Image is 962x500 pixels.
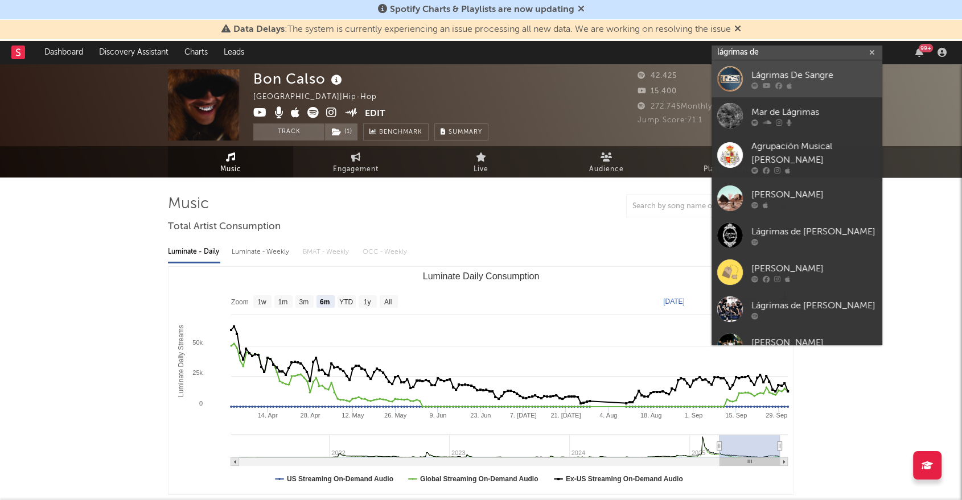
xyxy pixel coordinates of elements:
[566,475,683,483] text: Ex-US Streaming On-Demand Audio
[365,107,385,121] button: Edit
[627,202,747,211] input: Search by song name or URL
[364,298,371,306] text: 1y
[599,412,617,419] text: 4. Aug
[91,41,176,64] a: Discovery Assistant
[299,298,309,306] text: 3m
[544,146,669,177] a: Audience
[278,298,287,306] text: 1m
[751,68,877,82] div: Lágrimas De Sangre
[915,48,923,57] button: 99+
[418,146,544,177] a: Live
[751,188,877,201] div: [PERSON_NAME]
[384,298,392,306] text: All
[253,90,390,104] div: [GEOGRAPHIC_DATA] | Hip-Hop
[420,475,538,483] text: Global Streaming On-Demand Audio
[712,180,882,217] a: [PERSON_NAME]
[324,123,358,141] span: ( 1 )
[192,369,203,376] text: 25k
[510,412,537,419] text: 7. [DATE]
[712,134,882,180] a: Agrupación Musical [PERSON_NAME]
[638,103,750,110] span: 272.745 Monthly Listeners
[766,412,787,419] text: 29. Sep
[712,46,882,60] input: Search for artists
[257,298,266,306] text: 1w
[712,254,882,291] a: [PERSON_NAME]
[712,97,882,134] a: Mar de Lágrimas
[638,88,677,95] span: 15.400
[751,262,877,275] div: [PERSON_NAME]
[258,412,278,419] text: 14. Apr
[434,123,488,141] button: Summary
[320,298,330,306] text: 6m
[474,163,488,176] span: Live
[36,41,91,64] a: Dashboard
[233,25,731,34] span: : The system is currently experiencing an issue processing all new data. We are working on resolv...
[232,242,291,262] div: Luminate - Weekly
[293,146,418,177] a: Engagement
[339,298,353,306] text: YTD
[429,412,446,419] text: 9. Jun
[638,72,677,80] span: 42.425
[231,298,249,306] text: Zoom
[704,163,760,176] span: Playlists/Charts
[168,267,794,494] svg: Luminate Daily Consumption
[168,220,281,234] span: Total Artist Consumption
[449,129,482,135] span: Summary
[253,123,324,141] button: Track
[712,60,882,97] a: Lágrimas De Sangre
[589,163,624,176] span: Audience
[638,117,702,124] span: Jump Score: 71.1
[663,297,685,305] text: [DATE]
[423,271,540,281] text: Luminate Daily Consumption
[177,325,185,397] text: Luminate Daily Streams
[725,412,747,419] text: 15. Sep
[342,412,364,419] text: 12. May
[192,339,203,346] text: 50k
[550,412,581,419] text: 21. [DATE]
[333,163,379,176] span: Engagement
[168,242,220,262] div: Luminate - Daily
[712,291,882,328] a: Lágrimas de [PERSON_NAME]
[640,412,661,419] text: 18. Aug
[390,5,574,14] span: Spotify Charts & Playlists are now updating
[325,123,357,141] button: (1)
[669,146,794,177] a: Playlists/Charts
[168,146,293,177] a: Music
[751,299,877,312] div: Lágrimas de [PERSON_NAME]
[578,5,585,14] span: Dismiss
[199,400,203,407] text: 0
[363,123,429,141] a: Benchmark
[751,140,877,167] div: Agrupación Musical [PERSON_NAME]
[751,105,877,119] div: Mar de Lágrimas
[919,44,933,52] div: 99 +
[233,25,285,34] span: Data Delays
[287,475,393,483] text: US Streaming On-Demand Audio
[734,25,741,34] span: Dismiss
[712,328,882,365] a: [PERSON_NAME]
[216,41,252,64] a: Leads
[176,41,216,64] a: Charts
[301,412,320,419] text: 28. Apr
[379,126,422,139] span: Benchmark
[384,412,407,419] text: 26. May
[253,69,345,88] div: Bon Calso
[712,217,882,254] a: Lágrimas de [PERSON_NAME]
[684,412,702,419] text: 1. Sep
[470,412,491,419] text: 23. Jun
[220,163,241,176] span: Music
[751,225,877,238] div: Lágrimas de [PERSON_NAME]
[751,336,877,349] div: [PERSON_NAME]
